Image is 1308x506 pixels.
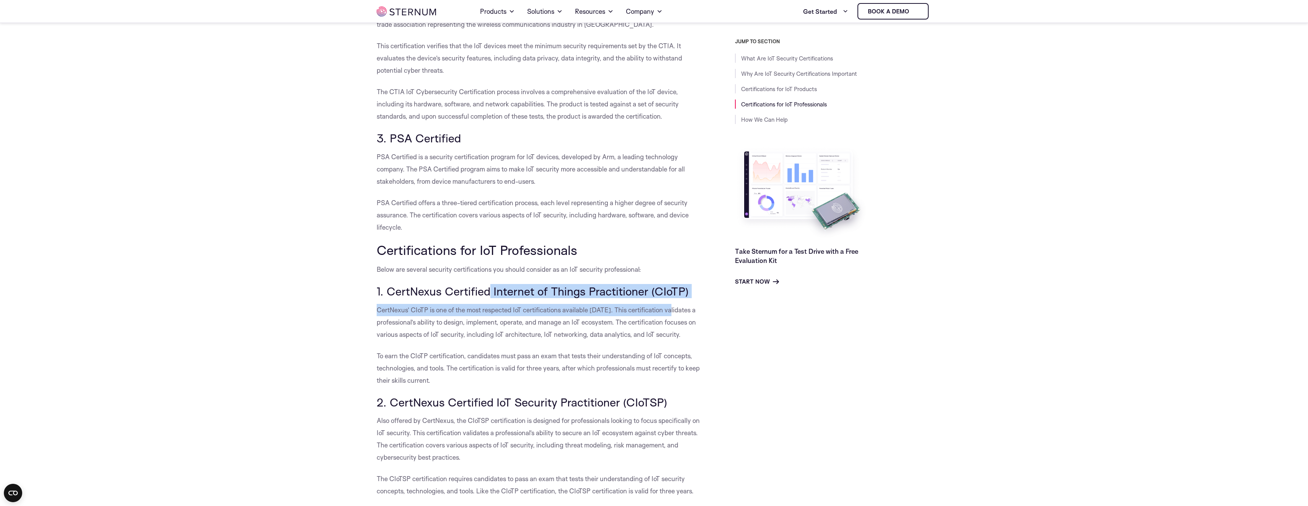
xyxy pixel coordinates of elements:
[377,132,701,145] h3: 3. PSA Certified
[377,263,701,276] p: Below are several security certifications you should consider as an IoT security professional:
[377,151,701,188] p: PSA Certified is a security certification program for IoT devices, developed by Arm, a leading te...
[575,1,614,22] a: Resources
[741,70,857,77] a: Why Are IoT Security Certifications Important
[480,1,515,22] a: Products
[377,197,701,233] p: PSA Certified offers a three-tiered certification process, each level representing a higher degre...
[735,247,858,264] a: Take Sternum for a Test Drive with a Free Evaluation Kit
[4,484,22,502] button: Open CMP widget
[735,38,932,44] h3: JUMP TO SECTION
[741,55,833,62] a: What Are IoT Security Certifications
[377,396,701,409] h3: 2. CertNexus Certified IoT Security Practitioner (CIoTSP)
[377,415,701,464] p: Also offered by CertNexus, the CIoTSP certification is designed for professionals looking to focu...
[741,116,788,123] a: How We Can Help
[735,277,779,286] a: Start Now
[626,1,663,22] a: Company
[741,85,817,93] a: Certifications for IoT Products
[735,145,869,241] img: Take Sternum for a Test Drive with a Free Evaluation Kit
[857,3,929,20] a: Book a demo
[377,350,701,387] p: To earn the CIoTP certification, candidates must pass an exam that tests their understanding of I...
[377,86,701,122] p: The CTIA IoT Cybersecurity Certification process involves a comprehensive evaluation of the IoT d...
[377,243,701,257] h2: Certifications for IoT Professionals
[912,8,918,15] img: sternum iot
[377,40,701,77] p: This certification verifies that the IoT devices meet the minimum security requirements set by th...
[741,101,827,108] a: Certifications for IoT Professionals
[377,285,701,298] h3: 1. CertNexus Certified Internet of Things Practitioner (CIoTP)
[803,4,848,19] a: Get Started
[377,304,701,341] p: CertNexus’ CIoTP is one of the most respected IoT certifications available [DATE]. This certifica...
[377,7,436,16] img: sternum iot
[527,1,563,22] a: Solutions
